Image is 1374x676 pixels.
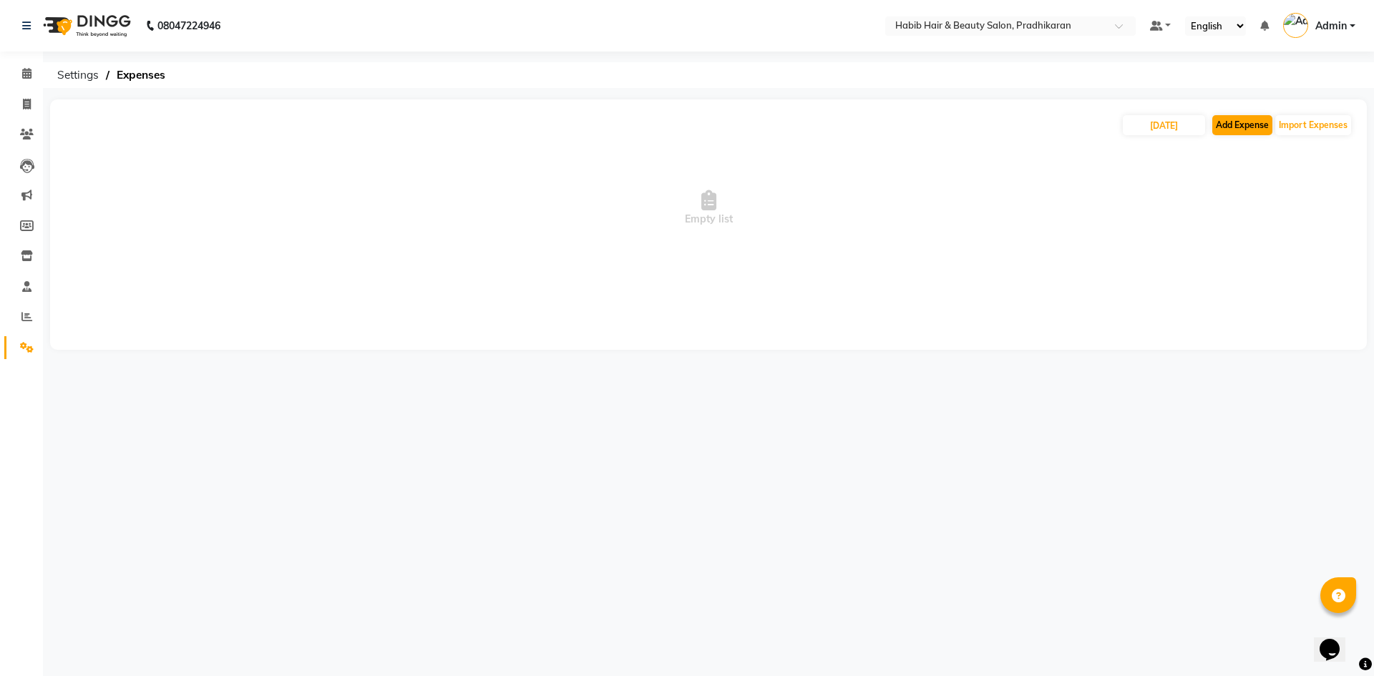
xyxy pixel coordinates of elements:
[157,6,220,46] b: 08047224946
[1314,619,1360,662] iframe: chat widget
[50,62,106,88] span: Settings
[64,137,1353,280] span: Empty list
[1315,19,1347,34] span: Admin
[1283,13,1308,38] img: Admin
[1123,115,1205,135] input: PLACEHOLDER.DATE
[36,6,135,46] img: logo
[1275,115,1351,135] button: Import Expenses
[109,62,172,88] span: Expenses
[1212,115,1272,135] button: Add Expense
